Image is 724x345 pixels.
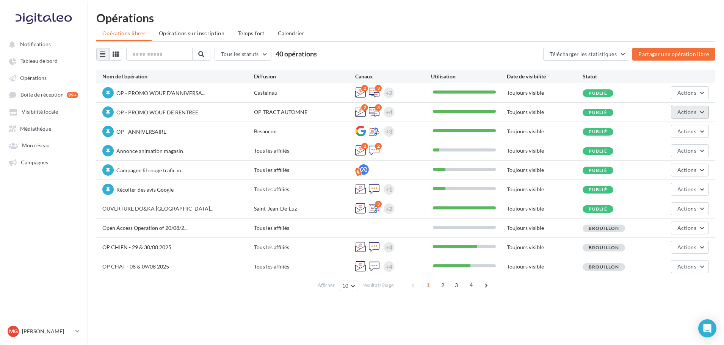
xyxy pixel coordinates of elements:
div: Tous les affiliés [254,263,355,270]
span: 3 [450,279,462,291]
div: Toujours visible [507,128,583,135]
span: Actions [677,89,696,96]
div: Tous les affiliés [254,186,355,193]
button: Actions [671,202,709,215]
div: Toujours visible [507,147,583,155]
span: 1 [422,279,434,291]
a: Visibilité locale [5,105,83,118]
span: Publié [589,148,607,154]
span: Opérations [20,75,47,81]
span: Actions [677,205,696,212]
span: Récolter des avis Google [116,186,174,193]
div: 2 [361,104,368,111]
div: Date de visibilité [507,73,583,80]
div: Tous les affiliés [254,147,355,155]
a: Campagnes [5,155,83,169]
div: Utilisation [431,73,507,80]
div: 2 [375,143,382,150]
div: Tous les affiliés [254,244,355,251]
div: +4 [386,242,392,253]
div: Nom de l'opération [102,73,254,80]
span: Télécharger les statistiques [550,51,617,57]
button: Actions [671,183,709,196]
span: OP - ANNIVERSAIRE [116,128,166,135]
span: Publié [589,129,607,134]
div: +4 [386,107,392,117]
span: Actions [677,167,696,173]
span: OP - PROMO WOUF DE RENTREE [116,109,198,116]
span: Temps fort [238,30,265,36]
a: Opérations [5,71,83,84]
div: Toujours visible [507,224,583,232]
span: OP CHAT - 08 & 09/08 2025 [102,263,169,270]
span: résultats/page [362,282,394,289]
div: +4 [386,261,392,272]
button: Actions [671,144,709,157]
span: 40 opérations [276,50,317,58]
div: Saint-Jean-De-Luz [254,205,355,212]
button: Actions [671,125,709,138]
div: Canaux [355,73,431,80]
span: Publié [589,90,607,96]
span: Campagnes [21,159,48,165]
span: Publié [589,206,607,212]
span: 2 [437,279,449,291]
div: 2 [361,143,368,150]
span: Publié [589,109,607,115]
div: 3 [375,201,382,208]
div: +3 [386,126,392,137]
span: Actions [677,128,696,134]
span: Tous les statuts [221,51,259,57]
span: Notifications [20,41,51,47]
span: Actions [677,225,696,231]
span: Actions [677,244,696,250]
button: Actions [671,106,709,119]
div: Toujours visible [507,186,583,193]
button: Télécharger les statistiques [543,48,629,61]
span: Actions [677,109,696,115]
span: Actions [677,263,696,270]
button: Actions [671,222,709,234]
div: Toujours visible [507,205,583,212]
a: Mon réseau [5,138,83,152]
span: Opérations sur inscription [159,30,224,36]
span: OP CHIEN - 29 & 30/08 2025 [102,244,171,250]
button: Tous les statuts [215,48,271,61]
div: Opérations [96,12,715,23]
span: OUVERTURE DO&KA [GEOGRAPHIC_DATA]... [102,205,213,212]
div: Toujours visible [507,89,583,97]
a: Médiathèque [5,122,83,135]
span: Brouillon [589,225,619,231]
span: Mon réseau [22,142,50,149]
div: Toujours visible [507,263,583,270]
div: Toujours visible [507,108,583,116]
span: Brouillon [589,245,619,250]
div: Besancon [254,128,355,135]
div: Tous les affiliés [254,224,355,232]
button: Notifications [5,37,80,51]
div: +1 [386,184,392,195]
button: Actions [671,241,709,254]
span: MG [9,328,18,335]
p: [PERSON_NAME] [22,328,72,335]
div: Castelnau [254,89,355,97]
span: Annonce animation magasin [116,148,183,154]
div: 99+ [67,92,78,98]
span: OP - PROMO WOUF D'ANNIVERSA... [116,90,205,96]
span: Boîte de réception [20,92,64,98]
span: 10 [342,283,349,289]
span: Publié [589,187,607,192]
div: +2 [386,87,392,98]
button: Partager une opération libre [632,48,715,61]
span: Tableau de bord [20,58,58,64]
button: Actions [671,260,709,273]
button: Actions [671,164,709,176]
span: Calendrier [278,30,305,36]
span: Visibilité locale [22,109,58,115]
div: Diffusion [254,73,355,80]
span: Open Access Operation of 20/08/2... [102,225,188,231]
button: 10 [339,281,358,291]
div: 2 [361,85,368,92]
div: Open Intercom Messenger [698,319,716,337]
span: Actions [677,186,696,192]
